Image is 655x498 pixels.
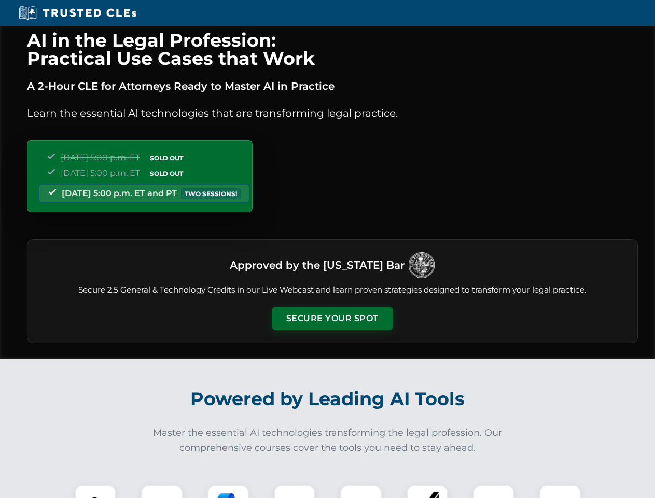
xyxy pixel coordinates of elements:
h3: Approved by the [US_STATE] Bar [230,256,405,274]
p: Learn the essential AI technologies that are transforming legal practice. [27,105,638,121]
span: SOLD OUT [146,153,187,163]
span: SOLD OUT [146,168,187,179]
span: [DATE] 5:00 p.m. ET [61,153,140,162]
p: Secure 2.5 General & Technology Credits in our Live Webcast and learn proven strategies designed ... [40,284,625,296]
p: Master the essential AI technologies transforming the legal profession. Our comprehensive courses... [146,425,509,455]
span: [DATE] 5:00 p.m. ET [61,168,140,178]
h2: Powered by Leading AI Tools [40,381,615,417]
button: Secure Your Spot [272,307,393,330]
p: A 2-Hour CLE for Attorneys Ready to Master AI in Practice [27,78,638,94]
h1: AI in the Legal Profession: Practical Use Cases that Work [27,31,638,67]
img: Trusted CLEs [16,5,140,21]
img: Logo [409,252,435,278]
